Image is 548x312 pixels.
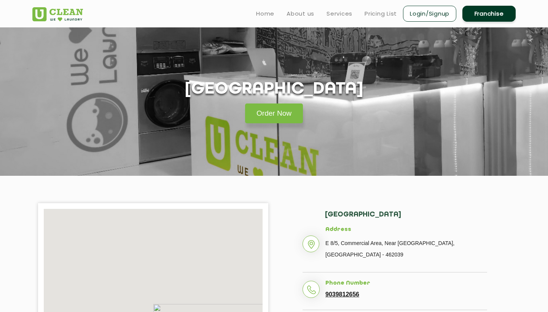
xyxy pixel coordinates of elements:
[325,291,359,298] a: 9039812656
[184,80,364,99] h1: [GEOGRAPHIC_DATA]
[327,9,352,18] a: Services
[245,103,303,123] a: Order Now
[325,280,487,287] h5: Phone Number
[403,6,456,22] a: Login/Signup
[325,226,487,233] h5: Address
[32,7,83,21] img: UClean Laundry and Dry Cleaning
[325,237,487,260] p: E 8/5, Commercial Area, Near [GEOGRAPHIC_DATA], [GEOGRAPHIC_DATA] - 462039
[325,211,487,226] h2: [GEOGRAPHIC_DATA]
[256,9,274,18] a: Home
[287,9,314,18] a: About us
[365,9,397,18] a: Pricing List
[462,6,516,22] a: Franchise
